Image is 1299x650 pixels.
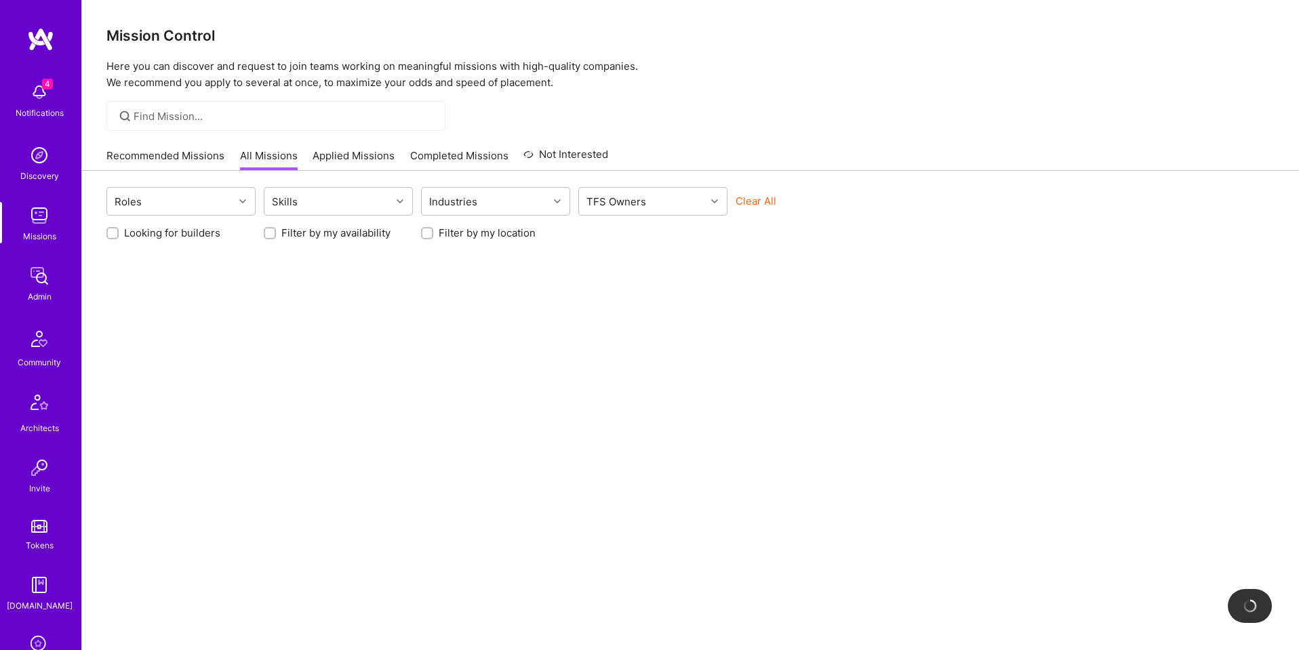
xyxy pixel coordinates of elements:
[268,192,301,211] div: Skills
[426,192,481,211] div: Industries
[439,226,536,240] label: Filter by my location
[583,192,649,211] div: TFS Owners
[410,148,508,171] a: Completed Missions
[23,229,56,243] div: Missions
[397,198,403,205] i: icon Chevron
[313,148,395,171] a: Applied Missions
[26,142,53,169] img: discovery
[711,198,718,205] i: icon Chevron
[1243,599,1257,613] img: loading
[117,108,133,124] i: icon SearchGrey
[26,202,53,229] img: teamwork
[27,27,54,52] img: logo
[124,226,220,240] label: Looking for builders
[29,481,50,495] div: Invite
[16,106,64,120] div: Notifications
[23,388,56,421] img: Architects
[240,148,298,171] a: All Missions
[106,148,224,171] a: Recommended Missions
[106,58,1275,91] p: Here you can discover and request to join teams working on meaningful missions with high-quality ...
[281,226,391,240] label: Filter by my availability
[23,323,56,355] img: Community
[111,192,145,211] div: Roles
[26,571,53,598] img: guide book
[20,421,59,435] div: Architects
[134,109,435,123] input: Find Mission...
[31,520,47,533] img: tokens
[523,146,608,171] a: Not Interested
[239,198,246,205] i: icon Chevron
[106,27,1275,44] h3: Mission Control
[736,194,776,208] button: Clear All
[554,198,561,205] i: icon Chevron
[20,169,59,183] div: Discovery
[28,289,52,304] div: Admin
[7,598,73,613] div: [DOMAIN_NAME]
[26,454,53,481] img: Invite
[26,79,53,106] img: bell
[18,355,61,369] div: Community
[26,262,53,289] img: admin teamwork
[26,538,54,552] div: Tokens
[42,79,53,89] span: 4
